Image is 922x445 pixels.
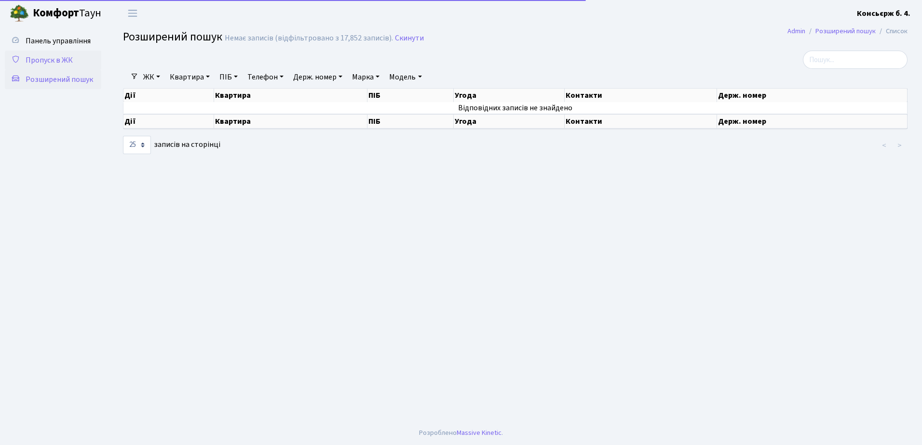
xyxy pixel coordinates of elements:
li: Список [876,26,908,37]
span: Панель управління [26,36,91,46]
th: ПІБ [367,89,454,102]
span: Пропуск в ЖК [26,55,73,65]
span: Розширений пошук [26,74,93,85]
th: Квартира [214,114,367,129]
a: Модель [385,69,425,85]
nav: breadcrumb [773,21,922,41]
a: Панель управління [5,31,101,51]
a: Massive Kinetic [457,428,502,438]
th: Дії [123,89,214,102]
a: Держ. номер [289,69,346,85]
b: Комфорт [33,5,79,21]
a: Марка [348,69,383,85]
a: Телефон [244,69,287,85]
select: записів на сторінці [123,136,151,154]
a: Admin [787,26,805,36]
th: Квартира [214,89,367,102]
a: Квартира [166,69,214,85]
a: Скинути [395,34,424,43]
th: Угода [454,114,565,129]
label: записів на сторінці [123,136,220,154]
a: Пропуск в ЖК [5,51,101,70]
a: ПІБ [216,69,242,85]
th: Держ. номер [717,114,908,129]
div: Розроблено . [419,428,503,438]
th: Контакти [565,114,717,129]
a: Консьєрж б. 4. [857,8,910,19]
td: Відповідних записів не знайдено [123,102,908,114]
input: Пошук... [803,51,908,69]
th: Контакти [565,89,717,102]
th: Угода [454,89,565,102]
span: Таун [33,5,101,22]
span: Розширений пошук [123,28,222,45]
div: Немає записів (відфільтровано з 17,852 записів). [225,34,393,43]
a: ЖК [139,69,164,85]
th: Держ. номер [717,89,908,102]
a: Розширений пошук [815,26,876,36]
img: logo.png [10,4,29,23]
th: ПІБ [367,114,454,129]
button: Переключити навігацію [121,5,145,21]
a: Розширений пошук [5,70,101,89]
th: Дії [123,114,214,129]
